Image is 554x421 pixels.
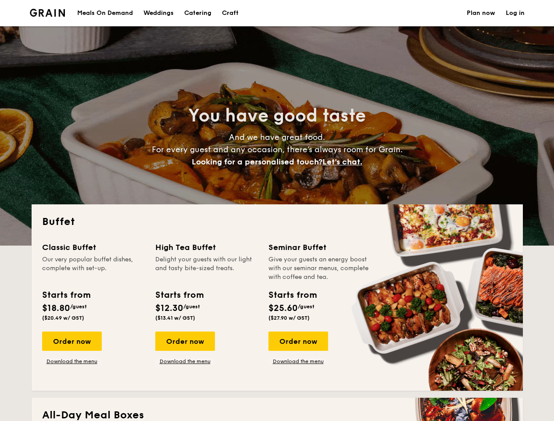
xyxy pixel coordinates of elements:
span: ($27.90 w/ GST) [268,315,310,321]
div: Seminar Buffet [268,241,371,253]
span: $18.80 [42,303,70,314]
span: You have good taste [188,105,366,126]
span: And we have great food. For every guest and any occasion, there’s always room for Grain. [152,132,403,167]
span: $12.30 [155,303,183,314]
span: ($20.49 w/ GST) [42,315,84,321]
span: $25.60 [268,303,298,314]
div: Delight your guests with our light and tasty bite-sized treats. [155,255,258,282]
div: High Tea Buffet [155,241,258,253]
a: Download the menu [42,358,102,365]
img: Grain [30,9,65,17]
div: Our very popular buffet dishes, complete with set-up. [42,255,145,282]
div: Starts from [42,289,90,302]
div: Order now [268,332,328,351]
span: /guest [298,303,315,310]
div: Give your guests an energy boost with our seminar menus, complete with coffee and tea. [268,255,371,282]
div: Starts from [155,289,203,302]
h2: Buffet [42,215,512,229]
div: Order now [42,332,102,351]
span: Looking for a personalised touch? [192,157,322,167]
span: /guest [183,303,200,310]
span: ($13.41 w/ GST) [155,315,195,321]
a: Download the menu [155,358,215,365]
div: Order now [155,332,215,351]
div: Classic Buffet [42,241,145,253]
span: /guest [70,303,87,310]
span: Let's chat. [322,157,362,167]
a: Download the menu [268,358,328,365]
a: Logotype [30,9,65,17]
div: Starts from [268,289,316,302]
